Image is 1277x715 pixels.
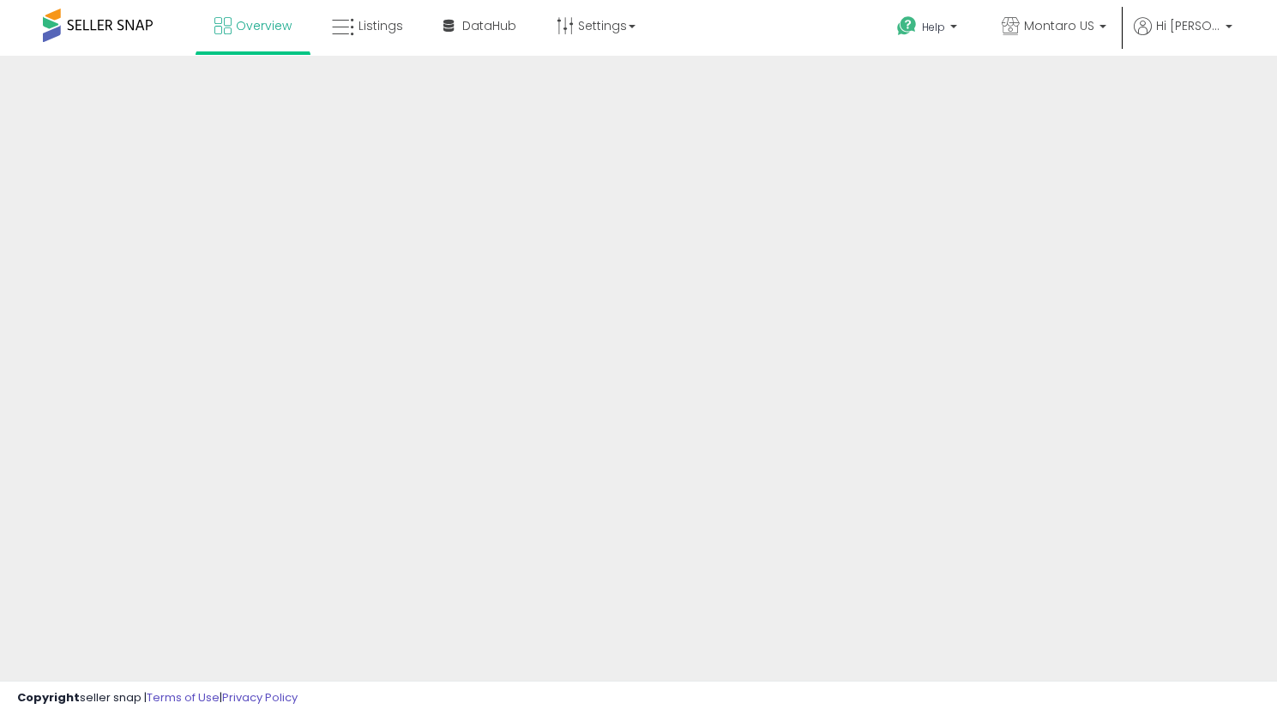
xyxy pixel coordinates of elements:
[922,20,945,34] span: Help
[1134,17,1232,56] a: Hi [PERSON_NAME]
[896,15,918,37] i: Get Help
[883,3,974,56] a: Help
[222,689,298,706] a: Privacy Policy
[462,17,516,34] span: DataHub
[1156,17,1220,34] span: Hi [PERSON_NAME]
[17,690,298,706] div: seller snap | |
[147,689,220,706] a: Terms of Use
[1024,17,1094,34] span: Montaro US
[358,17,403,34] span: Listings
[17,689,80,706] strong: Copyright
[236,17,292,34] span: Overview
